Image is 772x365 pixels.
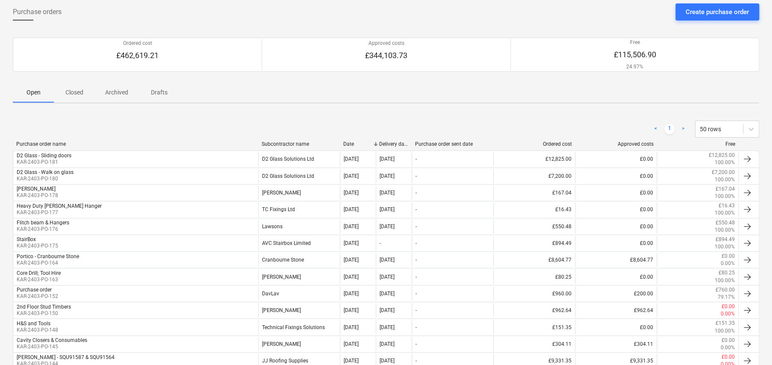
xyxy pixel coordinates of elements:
div: £0.00 [575,152,657,166]
div: AVC Stairbox Limited [258,236,340,250]
div: [DATE] [380,341,395,347]
p: £167.04 [716,185,735,193]
p: £760.00 [716,286,735,294]
div: £960.00 [493,286,575,301]
div: Flitch beam & Hangers [17,220,69,226]
p: 100.00% [715,176,735,183]
a: Page 1 is your current page [664,124,675,134]
p: Closed [64,88,85,97]
p: £344,103.73 [365,50,407,61]
div: [PERSON_NAME] - SQU91587 & SQU91564 [17,354,115,360]
div: [PERSON_NAME] [258,185,340,200]
div: [DATE] [380,307,395,313]
div: [DATE] [344,324,359,330]
div: [DATE] [380,190,395,196]
div: - [415,324,417,330]
p: 0.00% [721,344,735,351]
p: 100.00% [715,227,735,234]
div: D2 Glass - Walk on glass [17,169,74,175]
div: £0.00 [575,320,657,334]
div: - [415,206,417,212]
p: KAR-2403-PO-150 [17,310,71,317]
p: Archived [105,88,128,97]
a: Next page [678,124,688,134]
div: [PERSON_NAME] [17,186,56,192]
div: £167.04 [493,185,575,200]
span: Purchase orders [13,7,62,17]
div: [DATE] [380,206,395,212]
div: Lawsons [258,219,340,234]
div: - [415,358,417,364]
div: £550.48 [493,219,575,234]
div: - [415,156,417,162]
div: £0.00 [575,269,657,284]
div: £0.00 [575,236,657,250]
div: [DATE] [344,190,359,196]
div: [DATE] [380,257,395,263]
p: KAR-2403-PO-148 [17,327,58,334]
p: 0.00% [721,260,735,267]
div: D2 Glass - Sliding doors [17,153,71,159]
div: [DATE] [380,324,395,330]
div: £894.49 [493,236,575,250]
div: - [415,274,417,280]
div: £8,604.77 [493,253,575,267]
p: 100.00% [715,209,735,217]
div: - [415,341,417,347]
div: DavLav [258,286,340,301]
div: Create purchase order [686,6,749,18]
div: Cavity Closers & Consumables [17,337,87,343]
p: KAR-2403-PO-145 [17,343,87,350]
div: [DATE] [344,307,359,313]
div: [DATE] [344,173,359,179]
div: £200.00 [575,286,657,301]
div: - [415,307,417,313]
div: £304.11 [575,337,657,351]
p: KAR-2403-PO-175 [17,242,58,250]
div: Cranbourne Stone [258,253,340,267]
p: £16.43 [719,202,735,209]
div: £0.00 [575,169,657,183]
div: - [415,190,417,196]
p: £7,200.00 [712,169,735,176]
div: Subcontractor name [262,141,336,147]
p: KAR-2403-PO-176 [17,226,69,233]
div: StairBox [17,236,36,242]
p: KAR-2403-PO-181 [17,159,71,166]
div: £16.43 [493,202,575,217]
div: Free [660,141,735,147]
div: 2nd Floor Stud Timbers [17,304,71,310]
div: - [380,240,381,246]
p: KAR-2403-PO-178 [17,192,58,199]
div: Delivery date [379,141,408,147]
div: [DATE] [344,156,359,162]
div: [PERSON_NAME] [258,269,340,284]
p: £151.35 [716,320,735,327]
div: £0.00 [575,219,657,234]
div: - [415,173,417,179]
div: Purchase order name [16,141,255,147]
p: £0.00 [722,303,735,310]
p: £0.00 [722,337,735,344]
div: [DATE] [344,291,359,297]
div: Heavy Duty [PERSON_NAME] Hanger [17,203,102,209]
p: KAR-2403-PO-177 [17,209,102,216]
div: D2 Glass Solutions Ltd [258,152,340,166]
div: - [415,240,417,246]
div: [DATE] [380,173,395,179]
div: [DATE] [380,156,395,162]
div: Chat Widget [729,324,772,365]
p: 0.00% [721,310,735,318]
div: £12,825.00 [493,152,575,166]
div: £304.11 [493,337,575,351]
p: 79.17% [718,294,735,301]
div: £962.64 [575,303,657,318]
p: 24.97% [613,63,656,71]
p: KAR-2403-PO-164 [17,259,79,267]
div: [DATE] [380,274,395,280]
p: £894.49 [716,236,735,243]
div: £80.25 [493,269,575,284]
div: Ordered cost [497,141,572,147]
div: - [415,291,417,297]
a: Previous page [651,124,661,134]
